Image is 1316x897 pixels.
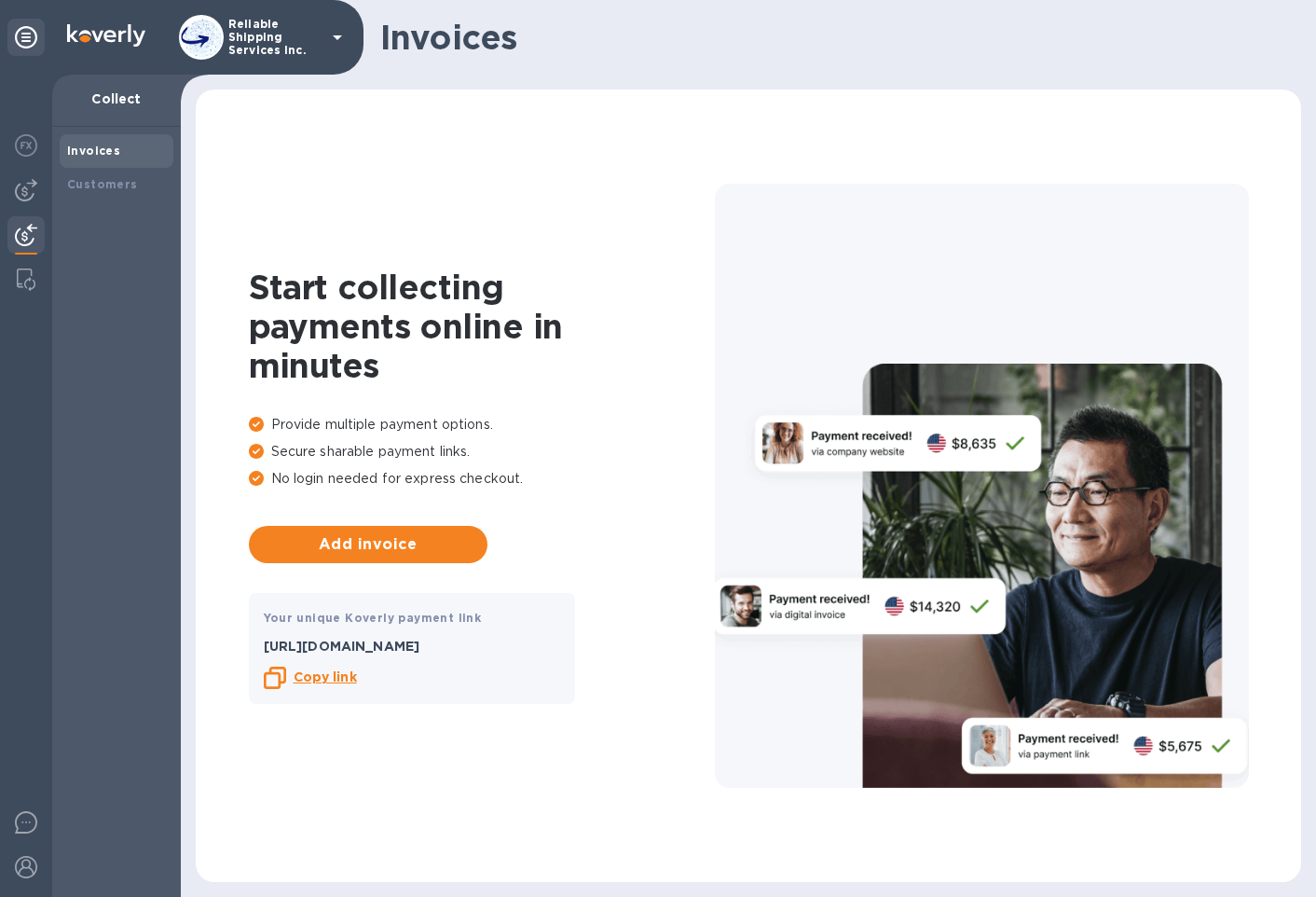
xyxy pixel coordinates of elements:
b: Invoices [67,144,120,158]
p: Reliable Shipping Services Inc. [228,18,322,57]
p: No login needed for express checkout. [249,469,715,489]
img: Foreign exchange [15,134,37,157]
b: Copy link [294,669,357,684]
b: Your unique Koverly payment link [264,611,482,625]
div: Unpin categories [7,19,45,56]
img: Logo [67,24,145,47]
p: Collect [67,90,166,108]
p: [URL][DOMAIN_NAME] [264,637,560,655]
p: Provide multiple payment options. [249,415,715,435]
b: Customers [67,177,138,191]
h1: Invoices [380,18,1286,57]
h1: Start collecting payments online in minutes [249,268,715,385]
p: Secure sharable payment links. [249,442,715,462]
button: Add invoice [249,526,487,563]
span: Add invoice [264,533,473,556]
